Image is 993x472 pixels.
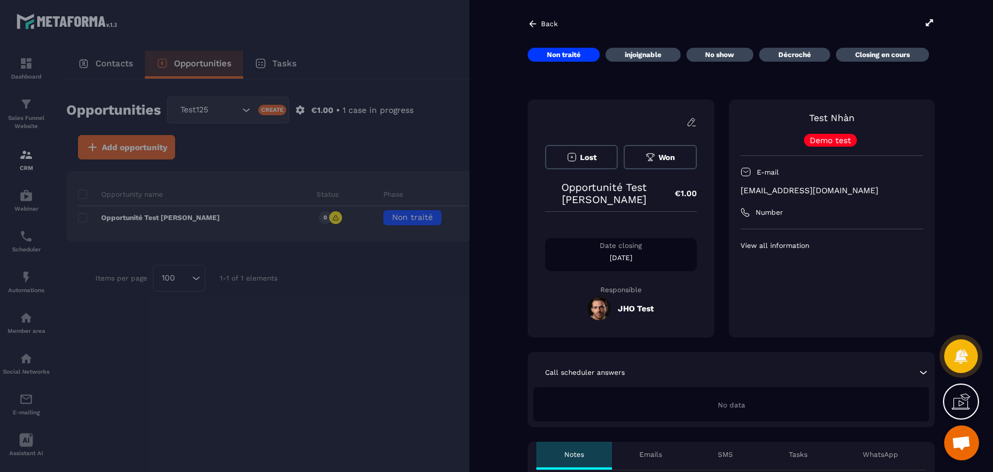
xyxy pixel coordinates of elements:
p: Date closing [545,241,697,250]
div: Mở cuộc trò chuyện [944,425,979,460]
p: injoignable [625,50,661,59]
p: Responsible [545,286,697,294]
span: Won [659,153,675,162]
p: €1.00 [663,182,697,205]
span: Lost [580,153,597,162]
p: Number [756,208,783,217]
p: View all information [741,241,923,250]
p: Tasks [789,450,807,459]
p: Demo test [810,136,851,144]
span: No data [718,401,745,409]
p: E-mail [757,168,779,177]
p: Notes [564,450,584,459]
p: Non traité [547,50,581,59]
p: [EMAIL_ADDRESS][DOMAIN_NAME] [741,185,923,196]
p: WhatsApp [863,450,898,459]
p: Call scheduler answers [545,368,625,377]
p: Closing en cours [855,50,910,59]
button: Lost [545,145,618,169]
a: Test Nhàn [809,112,855,123]
p: Opportunité Test [PERSON_NAME] [545,181,663,205]
p: No show [705,50,734,59]
p: SMS [718,450,733,459]
h5: JHO Test [618,304,654,313]
p: Back [541,20,558,28]
p: Emails [639,450,662,459]
p: [DATE] [545,253,697,262]
p: Décroché [778,50,811,59]
button: Won [624,145,696,169]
